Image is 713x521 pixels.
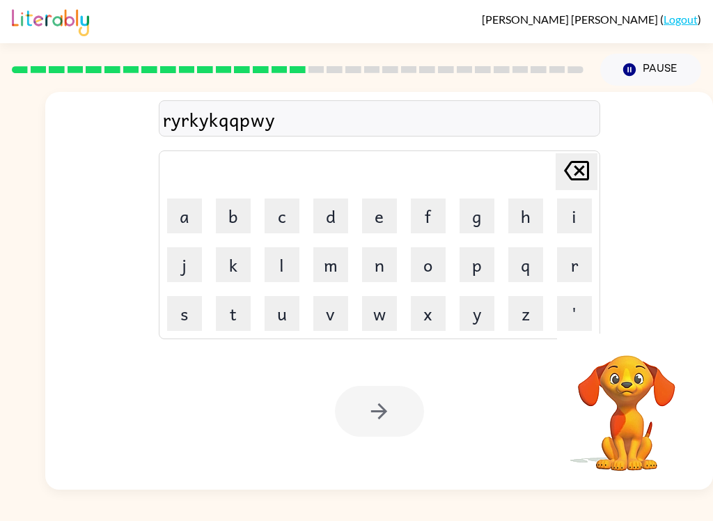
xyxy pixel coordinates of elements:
[362,296,397,331] button: w
[265,199,299,233] button: c
[508,199,543,233] button: h
[411,199,446,233] button: f
[313,247,348,282] button: m
[557,199,592,233] button: i
[460,247,494,282] button: p
[557,334,696,473] video: Your browser must support playing .mp4 files to use Literably. Please try using another browser.
[411,296,446,331] button: x
[12,6,89,36] img: Literably
[460,199,494,233] button: g
[508,296,543,331] button: z
[362,247,397,282] button: n
[482,13,701,26] div: ( )
[313,296,348,331] button: v
[216,296,251,331] button: t
[167,247,202,282] button: j
[167,199,202,233] button: a
[216,247,251,282] button: k
[482,13,660,26] span: [PERSON_NAME] [PERSON_NAME]
[460,296,494,331] button: y
[411,247,446,282] button: o
[557,296,592,331] button: '
[508,247,543,282] button: q
[265,296,299,331] button: u
[362,199,397,233] button: e
[313,199,348,233] button: d
[216,199,251,233] button: b
[167,296,202,331] button: s
[557,247,592,282] button: r
[664,13,698,26] a: Logout
[265,247,299,282] button: l
[600,54,701,86] button: Pause
[163,104,596,134] div: ryrkykqqpwy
